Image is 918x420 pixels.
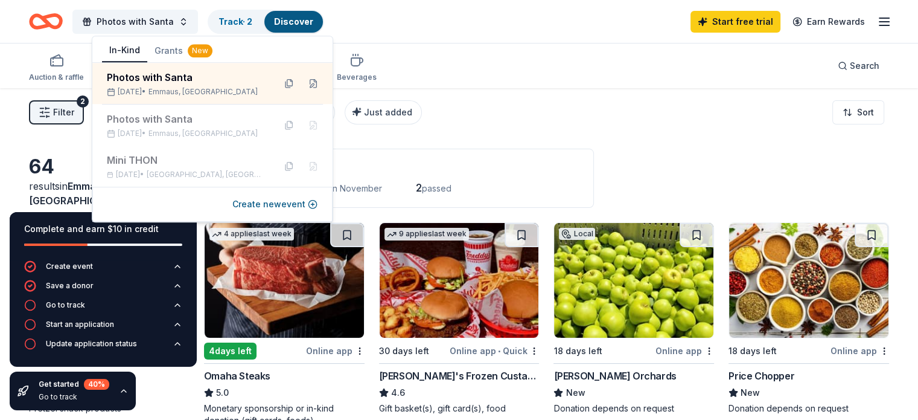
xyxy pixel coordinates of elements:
button: Update application status [24,338,182,357]
button: Search [828,54,889,78]
div: Complete and earn $10 in credit [24,222,182,236]
div: Update application status [46,339,137,349]
span: New [566,386,585,400]
span: [GEOGRAPHIC_DATA], [GEOGRAPHIC_DATA] [147,170,265,179]
div: [DATE] • [107,87,265,97]
img: Image for Price Chopper [729,223,888,338]
div: Go to track [39,392,109,402]
div: New [188,44,212,57]
span: passed [422,183,451,193]
a: Discover [274,16,313,27]
div: Start an application [46,320,114,329]
div: Application deadlines [219,159,579,173]
a: Image for Price Chopper18 days leftOnline appPrice ChopperNewDonation depends on request [728,222,889,415]
span: in [29,180,132,207]
div: Go to track [46,300,85,310]
button: Save a donor [24,280,182,299]
div: 18 days left [728,344,777,358]
button: Photos with Santa [72,10,198,34]
img: Image for Soergel Orchards [554,223,713,338]
div: [PERSON_NAME]'s Frozen Custard & Steakburgers [379,369,540,383]
span: 2 [416,181,422,194]
button: Filter2 [29,100,84,124]
span: Emmaus, [GEOGRAPHIC_DATA] [29,180,132,207]
a: Start free trial [690,11,780,33]
button: Create newevent [232,197,317,212]
div: Create event [46,262,93,271]
span: Sort [857,105,874,120]
span: Just added [364,107,412,117]
div: Price Chopper [728,369,794,383]
div: 30 days left [379,344,429,358]
div: 40 % [84,379,109,390]
div: 2 [77,95,89,108]
span: Search [850,59,879,73]
a: Image for Soergel OrchardsLocal18 days leftOnline app[PERSON_NAME] OrchardsNewDonation depends on... [553,222,714,415]
button: Track· 2Discover [208,10,324,34]
div: Online app Quick [450,343,539,358]
button: Grants [147,40,220,62]
span: New [741,386,760,400]
span: Photos with Santa [97,15,174,29]
div: Mini THON [107,153,265,167]
div: Beverages [337,73,377,82]
button: Start an application [24,318,182,338]
img: Image for Omaha Steaks [205,223,364,338]
div: [DATE] • [107,129,265,138]
span: 5.0 [216,386,229,400]
div: 4 applies last week [209,228,294,241]
a: Earn Rewards [785,11,872,33]
div: 9 applies last week [384,228,469,241]
span: 4.6 [391,386,405,400]
button: Create event [24,260,182,280]
div: 4 days left [204,343,257,360]
button: Go to track [24,299,182,318]
div: 18 days left [553,344,602,358]
button: Auction & raffle [29,48,84,88]
a: Track· 2 [218,16,252,27]
div: Online app [655,343,714,358]
div: Omaha Steaks [204,369,270,383]
a: Image for Freddy's Frozen Custard & Steakburgers9 applieslast week30 days leftOnline app•Quick[PE... [379,222,540,415]
button: Beverages [337,48,377,88]
div: Donation depends on request [728,402,889,415]
div: [PERSON_NAME] Orchards [553,369,676,383]
span: Filter [53,105,74,120]
span: Emmaus, [GEOGRAPHIC_DATA] [148,129,258,138]
div: Local [559,228,595,240]
span: in November [331,183,382,193]
img: Image for Freddy's Frozen Custard & Steakburgers [380,223,539,338]
button: Just added [345,100,422,124]
div: Photos with Santa [107,112,265,126]
div: Gift basket(s), gift card(s), food [379,402,540,415]
div: Get started [39,379,109,390]
div: Online app [830,343,889,358]
span: Emmaus, [GEOGRAPHIC_DATA] [148,87,258,97]
div: 64 [29,155,190,179]
div: Donation depends on request [553,402,714,415]
div: Online app [306,343,365,358]
a: Home [29,7,63,36]
span: • [498,346,500,356]
div: results [29,179,190,208]
button: In-Kind [102,39,147,62]
div: Save a donor [46,281,94,291]
button: Sort [832,100,884,124]
div: Photos with Santa [107,70,265,85]
div: [DATE] • [107,170,265,179]
div: Auction & raffle [29,73,84,82]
